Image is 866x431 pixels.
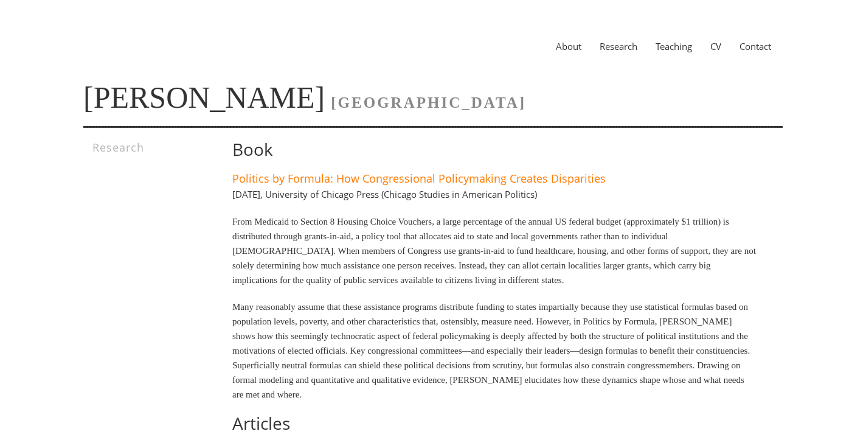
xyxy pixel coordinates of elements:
[646,40,701,52] a: Teaching
[547,40,591,52] a: About
[331,94,526,111] span: [GEOGRAPHIC_DATA]
[83,80,325,114] a: [PERSON_NAME]
[730,40,780,52] a: Contact
[232,300,757,402] p: Many reasonably assume that these assistance programs distribute funding to states impartially be...
[591,40,646,52] a: Research
[92,140,198,155] h3: Research
[232,171,606,186] a: Politics by Formula: How Congressional Policymaking Creates Disparities
[232,140,757,159] h1: Book
[232,188,537,200] h4: [DATE], University of Chicago Press (Chicago Studies in American Politics)
[701,40,730,52] a: CV
[232,214,757,287] p: From Medicaid to Section 8 Housing Choice Vouchers, a large percentage of the annual US federal b...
